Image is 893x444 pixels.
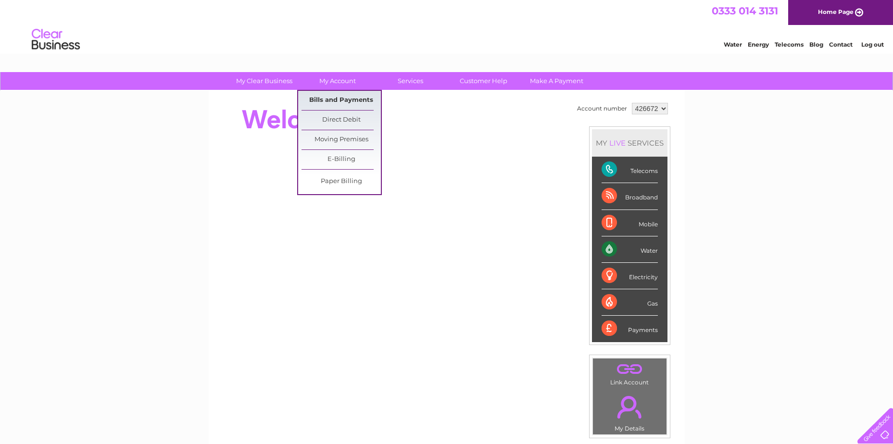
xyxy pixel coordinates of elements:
[809,41,823,48] a: Blog
[724,41,742,48] a: Water
[220,5,674,47] div: Clear Business is a trading name of Verastar Limited (registered in [GEOGRAPHIC_DATA] No. 3667643...
[595,361,664,378] a: .
[861,41,884,48] a: Log out
[602,157,658,183] div: Telecoms
[607,138,628,148] div: LIVE
[592,388,667,435] td: My Details
[602,263,658,289] div: Electricity
[602,183,658,210] div: Broadband
[602,289,658,316] div: Gas
[302,172,381,191] a: Paper Billing
[748,41,769,48] a: Energy
[225,72,304,90] a: My Clear Business
[302,111,381,130] a: Direct Debit
[595,390,664,424] a: .
[712,5,778,17] a: 0333 014 3131
[602,316,658,342] div: Payments
[444,72,523,90] a: Customer Help
[592,129,667,157] div: MY SERVICES
[602,210,658,236] div: Mobile
[298,72,377,90] a: My Account
[592,358,667,388] td: Link Account
[302,150,381,169] a: E-Billing
[575,100,629,117] td: Account number
[31,25,80,54] img: logo.png
[829,41,853,48] a: Contact
[302,130,381,149] a: Moving Premises
[517,72,596,90] a: Make A Payment
[302,91,381,110] a: Bills and Payments
[775,41,804,48] a: Telecoms
[371,72,450,90] a: Services
[602,236,658,263] div: Water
